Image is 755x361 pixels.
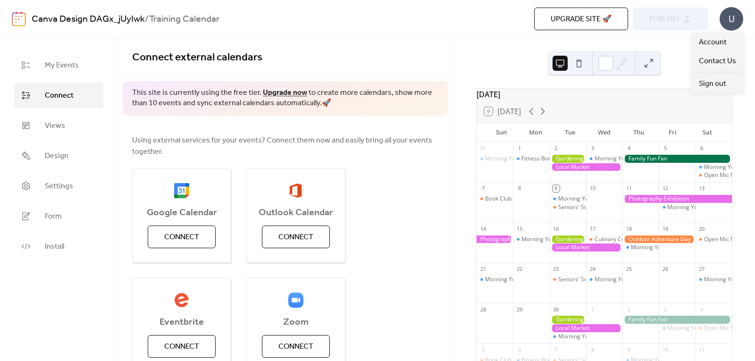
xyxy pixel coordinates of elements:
div: Sun [484,123,519,142]
div: Family Fun Fair [622,316,732,324]
div: Morning Yoga Bliss [485,276,536,284]
button: Connect [148,226,216,248]
div: 9 [625,346,632,353]
div: 21 [479,266,487,273]
div: 4 [698,306,705,313]
div: 29 [516,306,523,313]
div: 8 [516,185,523,192]
div: Morning Yoga Bliss [659,203,695,211]
div: Gardening Workshop [550,235,586,243]
a: Install [14,234,103,259]
div: 5 [479,346,487,353]
div: Morning Yoga Bliss [513,235,549,243]
div: 23 [553,266,560,273]
div: Morning Yoga Bliss [659,324,695,332]
div: Wed [587,123,621,142]
div: Morning Yoga Bliss [704,276,755,284]
button: Upgrade site 🚀 [534,8,628,30]
div: Morning Yoga Bliss [667,203,718,211]
img: eventbrite [174,293,189,308]
span: Connect [164,341,199,353]
span: Form [45,211,62,222]
div: Gardening Workshop [550,316,586,324]
div: 27 [698,266,705,273]
div: Photography Exhibition [477,235,513,243]
div: Morning Yoga Bliss [631,243,681,252]
button: Connect [148,335,216,358]
a: Contact Us [691,51,744,70]
span: Views [45,120,65,132]
div: U [720,7,743,31]
a: My Events [14,52,103,78]
div: 15 [516,225,523,232]
div: Open Mic Night [696,324,732,332]
div: Morning Yoga Bliss [477,276,513,284]
div: Sat [690,123,724,142]
div: Seniors' Social Tea [550,276,586,284]
span: Outlook Calendar [247,207,345,218]
div: Seniors' Social Tea [558,203,608,211]
div: Thu [621,123,656,142]
div: Seniors' Social Tea [550,203,586,211]
span: Sign out [699,78,726,90]
span: Google Calendar [133,207,231,218]
button: Connect [262,335,330,358]
div: Morning Yoga Bliss [558,195,609,203]
div: 3 [589,145,596,152]
div: Open Mic Night [704,171,745,179]
div: Photography Exhibition [622,195,732,203]
button: Connect [262,226,330,248]
a: Views [14,113,103,138]
span: Connect external calendars [132,47,262,68]
div: Open Mic Night [696,171,732,179]
div: Morning Yoga Bliss [586,276,622,284]
span: Connect [45,90,74,101]
span: Connect [164,232,199,243]
span: This site is currently using the free tier. to create more calendars, show more than 10 events an... [132,88,439,109]
div: 13 [698,185,705,192]
div: Morning Yoga Bliss [667,324,718,332]
div: 26 [662,266,669,273]
div: Family Fun Fair [622,155,732,163]
div: Local Market [550,324,623,332]
div: Local Market [550,163,623,171]
div: Book Club Gathering [477,195,513,203]
div: Morning Yoga Bliss [696,163,732,171]
img: google [174,183,189,198]
div: Morning Yoga Bliss [595,155,645,163]
div: 22 [516,266,523,273]
div: Fitness Bootcamp [513,155,549,163]
div: Morning Yoga Bliss [704,163,755,171]
div: Morning Yoga Bliss [622,243,659,252]
a: Form [14,203,103,229]
div: 14 [479,225,487,232]
div: 2 [553,145,560,152]
a: Connect [14,83,103,108]
div: 9 [553,185,560,192]
img: outlook [289,183,302,198]
span: Design [45,151,68,162]
div: 3 [662,306,669,313]
div: 16 [553,225,560,232]
div: Morning Yoga Bliss [558,333,609,341]
div: Open Mic Night [704,324,745,332]
div: 17 [589,225,596,232]
div: 7 [553,346,560,353]
div: Culinary Cooking Class [595,235,654,243]
a: Upgrade now [263,85,307,100]
div: Morning Yoga Bliss [550,333,586,341]
div: 6 [516,346,523,353]
div: 5 [662,145,669,152]
div: Morning Yoga Bliss [696,276,732,284]
a: Design [14,143,103,168]
div: Local Market [550,243,623,252]
div: Book Club Gathering [485,195,539,203]
div: 24 [589,266,596,273]
span: Using external services for your events? Connect them now and easily bring all your events together. [132,135,439,158]
div: 10 [662,346,669,353]
div: Morning Yoga Bliss [550,195,586,203]
div: Gardening Workshop [550,155,586,163]
div: Morning Yoga Bliss [586,155,622,163]
div: 2 [625,306,632,313]
a: Settings [14,173,103,199]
